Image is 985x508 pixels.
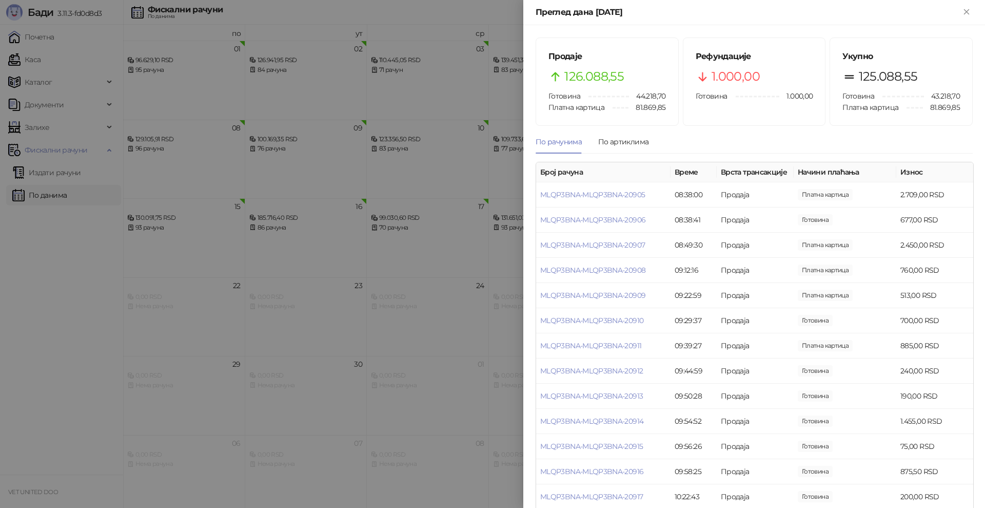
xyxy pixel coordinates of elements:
[540,391,643,401] a: MLQP3BNA-MLQP3BNA-20913
[540,467,643,476] a: MLQP3BNA-MLQP3BNA-20916
[671,359,717,384] td: 09:44:59
[842,103,898,112] span: Платна картица
[629,90,665,102] span: 44.218,70
[671,333,717,359] td: 09:39:27
[923,102,960,113] span: 81.869,85
[717,258,794,283] td: Продаја
[896,359,973,384] td: 240,00 RSD
[798,491,833,502] span: 500,00
[798,290,853,301] span: 513,00
[896,459,973,484] td: 875,50 RSD
[717,409,794,434] td: Продаја
[717,182,794,208] td: Продаја
[717,208,794,233] td: Продаја
[896,409,973,434] td: 1.455,00 RSD
[540,417,643,426] a: MLQP3BNA-MLQP3BNA-20914
[548,50,666,63] h5: Продаје
[536,6,960,18] div: Преглед дана [DATE]
[896,162,973,182] th: Износ
[798,239,853,251] span: 2.450,00
[540,215,645,224] a: MLQP3BNA-MLQP3BNA-20906
[798,189,853,200] span: 2.709,00
[717,459,794,484] td: Продаја
[798,441,833,452] span: 80,00
[540,240,645,250] a: MLQP3BNA-MLQP3BNA-20907
[794,162,896,182] th: Начини плаћања
[598,136,648,147] div: По артиклима
[896,208,973,233] td: 677,00 RSD
[960,6,973,18] button: Close
[896,434,973,459] td: 75,00 RSD
[798,214,833,225] span: 1.000,00
[671,434,717,459] td: 09:56:26
[798,265,853,276] span: 760,00
[717,359,794,384] td: Продаја
[842,91,874,101] span: Готовина
[548,103,604,112] span: Платна картица
[671,208,717,233] td: 08:38:41
[671,258,717,283] td: 09:12:16
[717,434,794,459] td: Продаја
[628,102,665,113] span: 81.869,85
[536,162,671,182] th: Број рачуна
[540,266,645,275] a: MLQP3BNA-MLQP3BNA-20908
[896,182,973,208] td: 2.709,00 RSD
[696,50,813,63] h5: Рефундације
[717,283,794,308] td: Продаја
[540,442,643,451] a: MLQP3BNA-MLQP3BNA-20915
[798,390,833,402] span: 200,00
[717,162,794,182] th: Врста трансакције
[671,233,717,258] td: 08:49:30
[896,233,973,258] td: 2.450,00 RSD
[798,365,833,377] span: 400,00
[717,233,794,258] td: Продаја
[859,67,918,86] span: 125.088,55
[896,333,973,359] td: 885,00 RSD
[798,416,833,427] span: 1.500,00
[540,316,643,325] a: MLQP3BNA-MLQP3BNA-20910
[896,384,973,409] td: 190,00 RSD
[896,308,973,333] td: 700,00 RSD
[671,409,717,434] td: 09:54:52
[924,90,960,102] span: 43.218,70
[896,258,973,283] td: 760,00 RSD
[798,340,853,351] span: 885,00
[671,308,717,333] td: 09:29:37
[548,91,580,101] span: Готовина
[779,90,813,102] span: 1.000,00
[896,283,973,308] td: 513,00 RSD
[717,308,794,333] td: Продаја
[717,333,794,359] td: Продаја
[717,384,794,409] td: Продаја
[540,366,643,375] a: MLQP3BNA-MLQP3BNA-20912
[712,67,760,86] span: 1.000,00
[798,315,833,326] span: 1.000,00
[540,341,641,350] a: MLQP3BNA-MLQP3BNA-20911
[671,384,717,409] td: 09:50:28
[540,492,643,501] a: MLQP3BNA-MLQP3BNA-20917
[842,50,960,63] h5: Укупно
[540,190,645,199] a: MLQP3BNA-MLQP3BNA-20905
[536,136,582,147] div: По рачунима
[564,67,624,86] span: 126.088,55
[696,91,727,101] span: Готовина
[671,283,717,308] td: 09:22:59
[671,459,717,484] td: 09:58:25
[671,182,717,208] td: 08:38:00
[540,291,645,300] a: MLQP3BNA-MLQP3BNA-20909
[671,162,717,182] th: Време
[798,466,833,477] span: 1.000,00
